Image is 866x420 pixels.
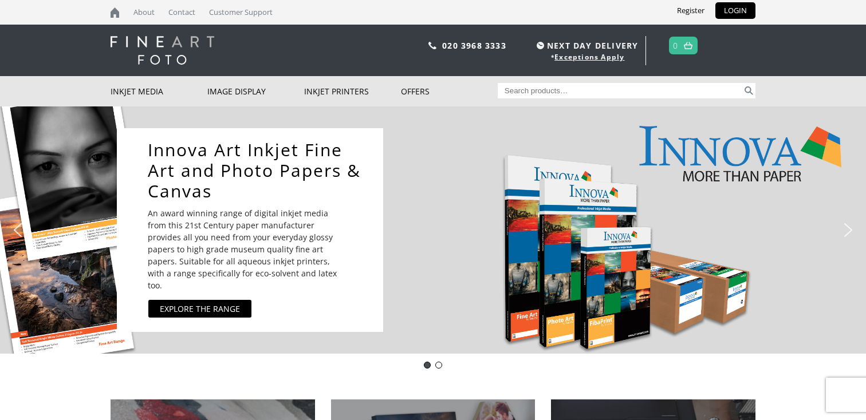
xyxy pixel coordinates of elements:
div: Innova-general [424,362,431,369]
span: NEXT DAY DELIVERY [534,39,638,52]
a: EXPLORE THE RANGE [148,300,251,318]
a: Offers [401,76,498,106]
a: Exceptions Apply [554,52,624,62]
a: Register [668,2,713,19]
div: EXPLORE THE RANGE [160,303,240,315]
img: time.svg [537,42,544,49]
img: phone.svg [428,42,436,49]
img: basket.svg [684,42,692,49]
a: Image Display [207,76,304,106]
button: Search [742,83,755,98]
img: previous arrow [9,221,27,239]
a: Inkjet Printers [304,76,401,106]
p: An award winning range of digital inkjet media from this 21st Century paper manufacturer provides... [148,207,349,291]
input: Search products… [498,83,743,98]
a: Innova Art Inkjet Fine Art and Photo Papers & Canvas [148,140,363,201]
a: 0 [673,37,678,54]
div: Innova Art Inkjet Fine Art and Photo Papers & CanvasAn award winning range of digital inkjet medi... [117,128,383,332]
img: next arrow [839,221,857,239]
div: pinch book [435,362,442,369]
img: logo-white.svg [111,36,214,65]
div: Choose slide to display. [422,359,444,371]
a: 020 3968 3333 [442,40,506,51]
a: LOGIN [715,2,755,19]
a: Inkjet Media [111,76,207,106]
